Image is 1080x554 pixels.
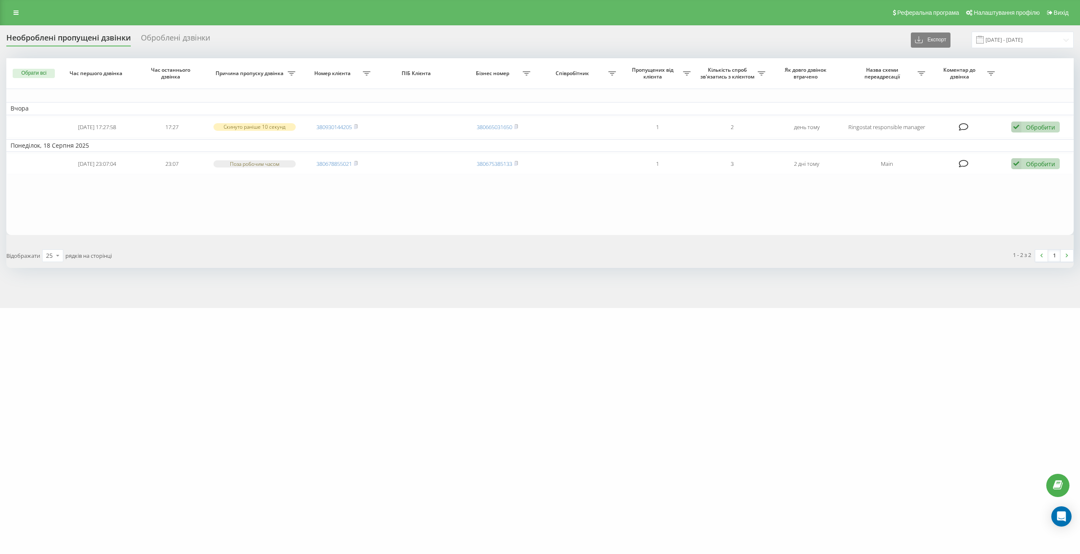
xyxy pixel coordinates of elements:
td: день тому [769,117,844,138]
a: 1 [1048,250,1061,262]
div: Обробити [1026,160,1055,168]
span: Час останнього дзвінка [142,67,201,80]
span: Співробітник [539,70,608,77]
td: Main [844,154,929,174]
span: Коментар до дзвінка [934,67,987,80]
td: 1 [620,154,695,174]
button: Експорт [911,32,950,48]
span: ПІБ Клієнта [383,70,452,77]
td: 2 дні тому [769,154,844,174]
td: 2 [695,117,769,138]
a: 380930144205 [316,123,352,131]
div: Скинуто раніше 10 секунд [213,123,296,130]
span: рядків на сторінці [65,252,112,259]
button: Обрати всі [13,69,55,78]
td: [DATE] 17:27:58 [60,117,135,138]
td: Ringostat responsible manager [844,117,929,138]
td: [DATE] 23:07:04 [60,154,135,174]
span: Кількість спроб зв'язатись з клієнтом [699,67,758,80]
span: Налаштування профілю [974,9,1039,16]
td: Вчора [6,102,1074,115]
div: Необроблені пропущені дзвінки [6,33,131,46]
span: Номер клієнта [304,70,363,77]
td: 1 [620,117,695,138]
span: Бізнес номер [464,70,523,77]
span: Назва схеми переадресації [848,67,918,80]
td: 3 [695,154,769,174]
div: Поза робочим часом [213,160,296,168]
div: Open Intercom Messenger [1051,506,1072,527]
a: 380665031650 [477,123,512,131]
span: Відображати [6,252,40,259]
span: Як довго дзвінок втрачено [777,67,837,80]
div: 25 [46,251,53,260]
td: 17:27 [135,117,209,138]
a: 380675385133 [477,160,512,168]
span: Пропущених від клієнта [624,67,683,80]
div: Оброблені дзвінки [141,33,210,46]
div: Обробити [1026,123,1055,131]
span: Реферальна програма [897,9,959,16]
td: Понеділок, 18 Серпня 2025 [6,139,1074,152]
span: Час першого дзвінка [67,70,127,77]
div: 1 - 2 з 2 [1013,251,1031,259]
td: 23:07 [135,154,209,174]
span: Вихід [1054,9,1069,16]
span: Причина пропуску дзвінка [213,70,288,77]
a: 380678855021 [316,160,352,168]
